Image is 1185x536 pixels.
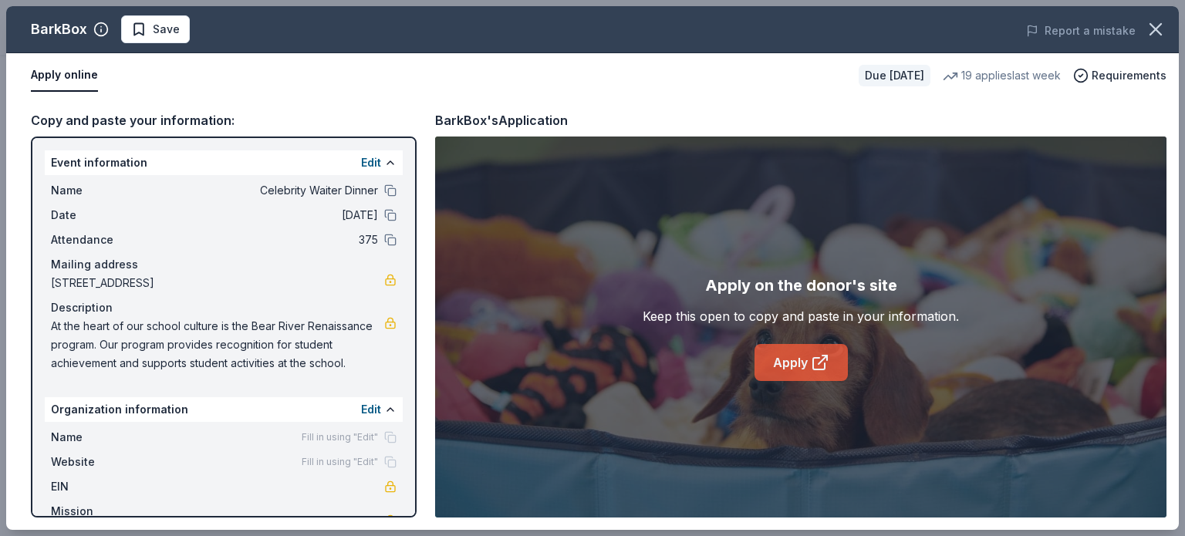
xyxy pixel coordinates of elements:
div: Description [51,298,397,317]
span: Name [51,181,154,200]
div: Event information [45,150,403,175]
span: EIN [51,477,154,496]
span: Name [51,428,154,447]
span: Attendance [51,231,154,249]
div: Due [DATE] [859,65,930,86]
button: Requirements [1073,66,1166,85]
div: Copy and paste your information: [31,110,417,130]
div: BarkBox [31,17,87,42]
button: Edit [361,153,381,172]
span: Save [153,20,180,39]
span: Website [51,453,154,471]
span: Celebrity Waiter Dinner [154,181,378,200]
span: Date [51,206,154,224]
span: [DATE] [154,206,378,224]
div: Mailing address [51,255,397,274]
span: Requirements [1092,66,1166,85]
div: Keep this open to copy and paste in your information. [643,307,959,325]
div: BarkBox's Application [435,110,568,130]
button: Save [121,15,190,43]
span: 375 [154,231,378,249]
button: Report a mistake [1026,22,1136,40]
span: At the heart of our school culture is the Bear River Renaissance program. Our program provides re... [51,317,384,373]
span: [STREET_ADDRESS] [51,274,384,292]
span: Fill in using "Edit" [302,431,378,443]
div: Apply on the donor's site [705,273,897,298]
button: Apply online [31,59,98,92]
div: Organization information [45,397,403,422]
span: Fill in using "Edit" [302,456,378,468]
button: Edit [361,400,381,419]
div: 19 applies last week [943,66,1061,85]
a: Apply [755,344,848,381]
